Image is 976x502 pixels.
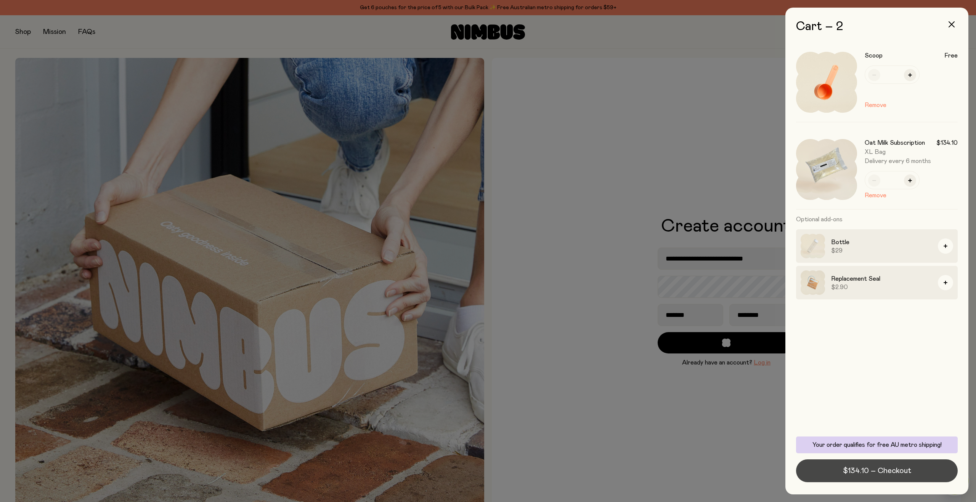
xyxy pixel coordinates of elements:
h2: Cart – 2 [796,20,958,34]
p: Your order qualifies for free AU metro shipping! [801,441,953,449]
span: $134.10 – Checkout [843,465,911,476]
span: $2.90 [831,283,932,291]
h3: Bottle [831,238,932,247]
h3: Scoop [865,52,883,59]
h3: Replacement Seal [831,274,932,283]
span: Free [944,52,958,59]
button: Remove [865,101,886,110]
span: Delivery every 6 months [865,157,958,165]
span: $29 [831,247,932,254]
span: $134.10 [936,139,958,147]
button: $134.10 – Checkout [796,459,958,482]
h3: Optional add-ons [796,209,958,229]
span: XL Bag [865,149,886,155]
button: Remove [865,191,886,200]
h3: Oat Milk Subscription [865,139,925,147]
